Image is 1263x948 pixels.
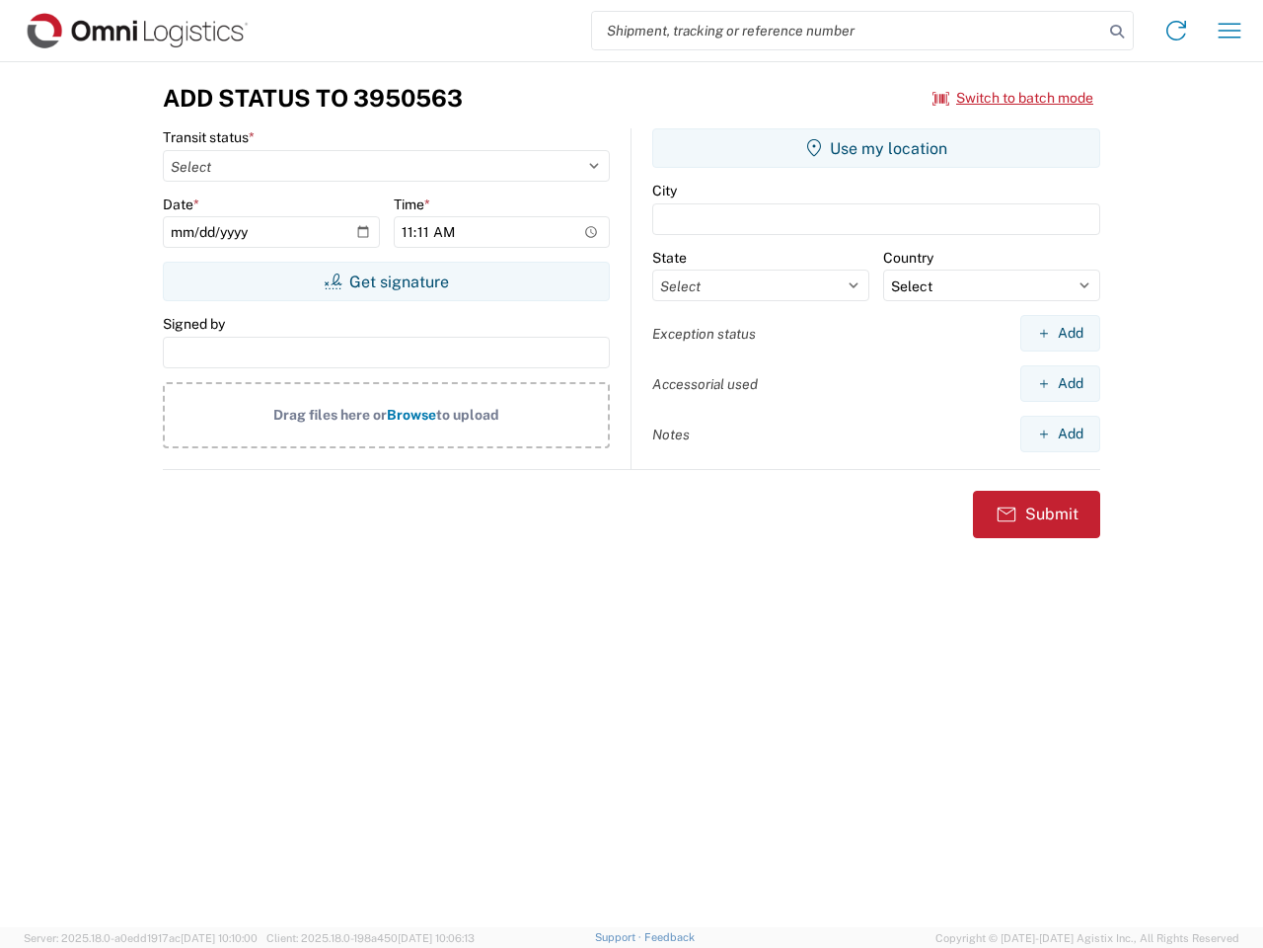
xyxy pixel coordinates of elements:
[595,931,644,943] a: Support
[935,929,1239,947] span: Copyright © [DATE]-[DATE] Agistix Inc., All Rights Reserved
[436,407,499,423] span: to upload
[163,262,610,301] button: Get signature
[266,932,475,944] span: Client: 2025.18.0-198a450
[652,249,687,267] label: State
[592,12,1103,49] input: Shipment, tracking or reference number
[652,182,677,199] label: City
[24,932,258,944] span: Server: 2025.18.0-a0edd1917ac
[932,82,1093,115] button: Switch to batch mode
[387,407,436,423] span: Browse
[398,932,475,944] span: [DATE] 10:06:13
[163,315,225,333] label: Signed by
[652,375,758,393] label: Accessorial used
[1020,365,1100,402] button: Add
[973,491,1100,538] button: Submit
[273,407,387,423] span: Drag files here or
[652,128,1100,168] button: Use my location
[394,196,430,213] label: Time
[883,249,933,267] label: Country
[163,128,255,146] label: Transit status
[652,426,690,443] label: Notes
[181,932,258,944] span: [DATE] 10:10:00
[644,931,695,943] a: Feedback
[163,84,463,113] h3: Add Status to 3950563
[1020,315,1100,352] button: Add
[652,325,756,343] label: Exception status
[163,196,199,213] label: Date
[1020,416,1100,452] button: Add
